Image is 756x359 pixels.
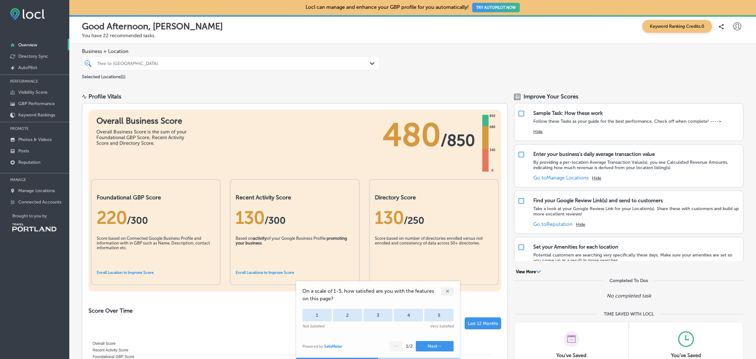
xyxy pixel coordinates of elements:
button: Hide [592,175,601,181]
h2: Score Over Time [89,307,501,314]
span: Improve Your Scores [524,93,578,100]
b: activity [253,236,267,241]
div: 3 [364,309,393,321]
div: ✕ [441,287,454,296]
div: 2 [333,309,362,321]
div: 1 / 2 [406,344,413,349]
span: Business + Location [82,48,380,54]
h2: Recent Activity Score [236,194,354,201]
div: Find your Google Review Link(s) and send to customers [533,197,663,203]
div: Very Satisfied [430,324,454,328]
span: On a scale of 1-5, how satisfied are you with the features on this page? [302,287,441,303]
p: No completed task [607,293,651,299]
p: Follow these Tasks as your guide for the best performance. Check off when complete! ----> [533,119,721,124]
b: promoting your business [236,236,347,245]
div: 0 [490,168,495,173]
p: Posts [18,148,29,154]
a: SatisMeter [324,344,342,349]
span: Foundational GBP Score [88,355,135,359]
p: You have 22 recommended tasks. [82,33,743,38]
div: Overall Business Score is the sum of your Foundational GBP Score, Recent Activity Score and Direc... [96,129,191,146]
div: Based on of your Google Business Profile . [236,236,354,268]
h2: Foundational GBP Score [97,194,215,201]
p: AutoPilot [18,65,37,70]
button: Next→ [416,341,454,351]
div: 680 [488,125,496,130]
p: Directory Sync [18,54,48,59]
div: Score based on Connected Google Business Profile and information with in GBP such as Name, Descri... [97,236,215,268]
button: TRY AUTOPILOT NOW [472,3,520,12]
div: Not Satisfied [302,324,324,328]
p: Reputation [18,160,40,165]
div: Tree to [GEOGRAPHIC_DATA] [97,61,370,66]
button: Hide [576,222,585,227]
div: 220 [97,207,215,228]
img: fda3e92497d09a02dc62c9cd864e3231.png [10,8,45,20]
div: 130 [375,207,493,228]
a: Enroll Location to Improve Score [97,270,154,275]
div: Completed To Dos [610,278,648,283]
p: By providing a per-location Average Transaction Value(s), you see Calculated Revenue Amounts, ind... [533,160,740,170]
span: Last 12 Months [468,321,498,326]
p: Photos & Videos [18,137,52,142]
h2: Directory Score [375,194,493,201]
span: 480 [383,116,441,154]
div: Powered by [302,344,342,349]
div: Profile Vitals [89,93,121,100]
span: / 300 [127,215,148,226]
p: Connected Accounts [18,199,61,205]
div: 340 [488,148,496,153]
div: TIME SAVED WITH LOCL [604,311,654,317]
div: 850 [488,114,496,119]
p: Take a look at your Google Review Link for your Location(s). Share these with customers and build... [533,206,740,217]
p: Overview [18,42,37,48]
div: Sample Task: How these work [533,110,603,116]
p: GBP Performance [18,101,55,106]
a: Go toManage Locations [533,175,589,181]
button: Hide [533,129,543,134]
p: Keyword Rankings [18,112,55,118]
div: Set your Amenities for each location [533,244,618,250]
button: ← [390,341,403,351]
h3: You've Saved [556,352,587,358]
div: 1 [302,309,332,321]
span: /300 [265,215,286,226]
div: 5 [424,309,454,321]
h1: Overall Business Score [96,116,191,126]
p: Brought to you by [12,214,69,218]
div: Score based on number of directories enrolled versus not enrolled and consistency of data across ... [375,236,493,268]
div: 4 [394,309,423,321]
h3: You've Saved [671,352,701,358]
p: Selected Locations ( 1 ) [82,72,125,79]
a: Enroll Locations to Improve Score [236,270,294,275]
a: Go toReputation [533,221,573,227]
span: Recent Activity Score [88,348,128,352]
span: Keyword Ranking Credits: 0 [642,20,712,33]
img: Travel Portland [12,223,56,232]
span: / 850 [441,131,475,150]
span: Overall Score [88,341,116,346]
div: Enter your business's daily average transaction value [533,151,655,157]
p: Good Afternoon, [PERSON_NAME] [82,21,223,32]
p: Manage Locations [18,188,55,193]
div: 130 [236,207,354,228]
p: Visibility Score [18,90,48,95]
button: View More [514,269,543,275]
p: Potential customers are searching very specifically these days. Make sure your amenities are set ... [533,252,740,263]
span: /250 [404,215,424,226]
